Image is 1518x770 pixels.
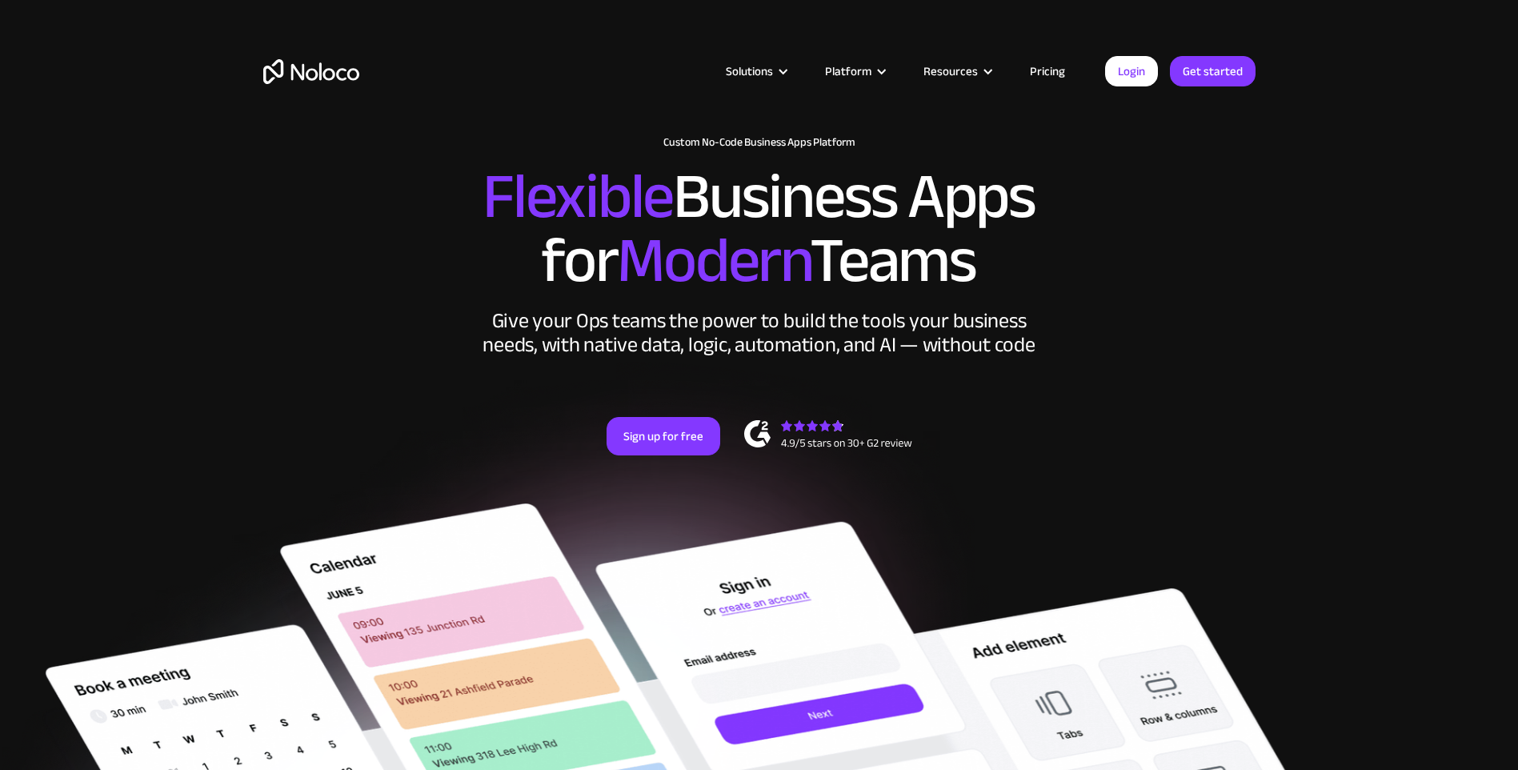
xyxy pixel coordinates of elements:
[479,309,1039,357] div: Give your Ops teams the power to build the tools your business needs, with native data, logic, au...
[903,61,1010,82] div: Resources
[607,417,720,455] a: Sign up for free
[726,61,773,82] div: Solutions
[825,61,871,82] div: Platform
[263,59,359,84] a: home
[1105,56,1158,86] a: Login
[1170,56,1256,86] a: Get started
[923,61,978,82] div: Resources
[706,61,805,82] div: Solutions
[1010,61,1085,82] a: Pricing
[263,165,1256,293] h2: Business Apps for Teams
[617,201,810,320] span: Modern
[483,137,673,256] span: Flexible
[805,61,903,82] div: Platform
